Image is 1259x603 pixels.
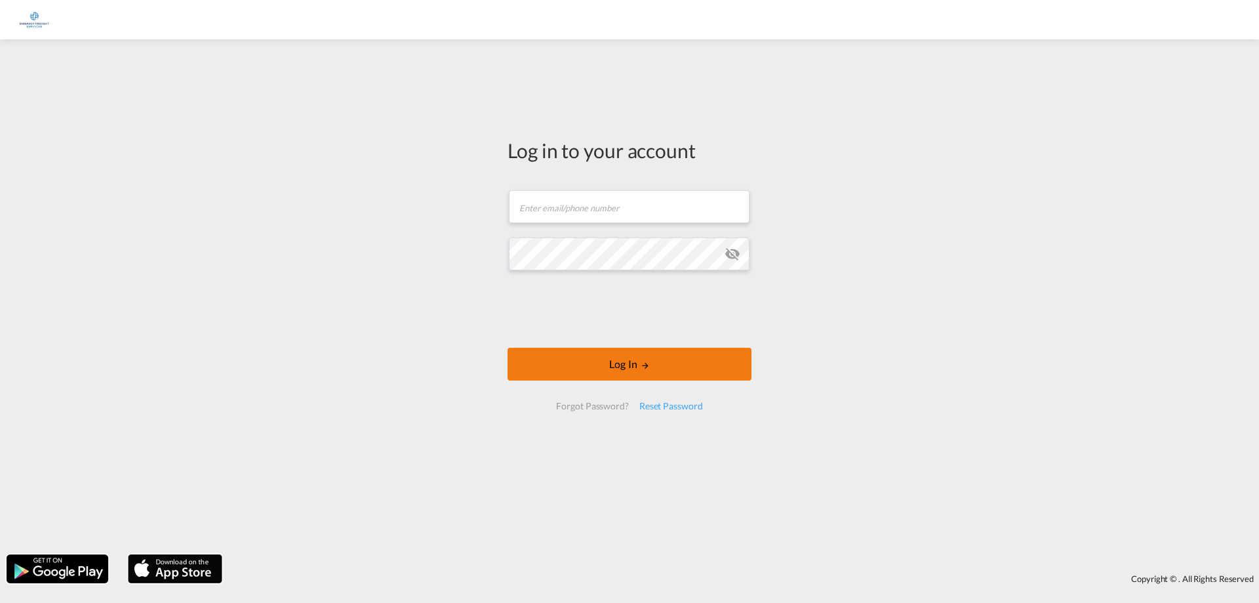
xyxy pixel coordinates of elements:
[551,394,633,418] div: Forgot Password?
[725,246,740,262] md-icon: icon-eye-off
[229,568,1259,590] div: Copyright © . All Rights Reserved
[127,553,224,585] img: apple.png
[530,283,729,335] iframe: reCAPTCHA
[508,348,751,381] button: LOGIN
[634,394,708,418] div: Reset Password
[508,136,751,164] div: Log in to your account
[5,553,110,585] img: google.png
[509,190,749,223] input: Enter email/phone number
[20,5,49,35] img: e1326340b7c511ef854e8d6a806141ad.jpg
